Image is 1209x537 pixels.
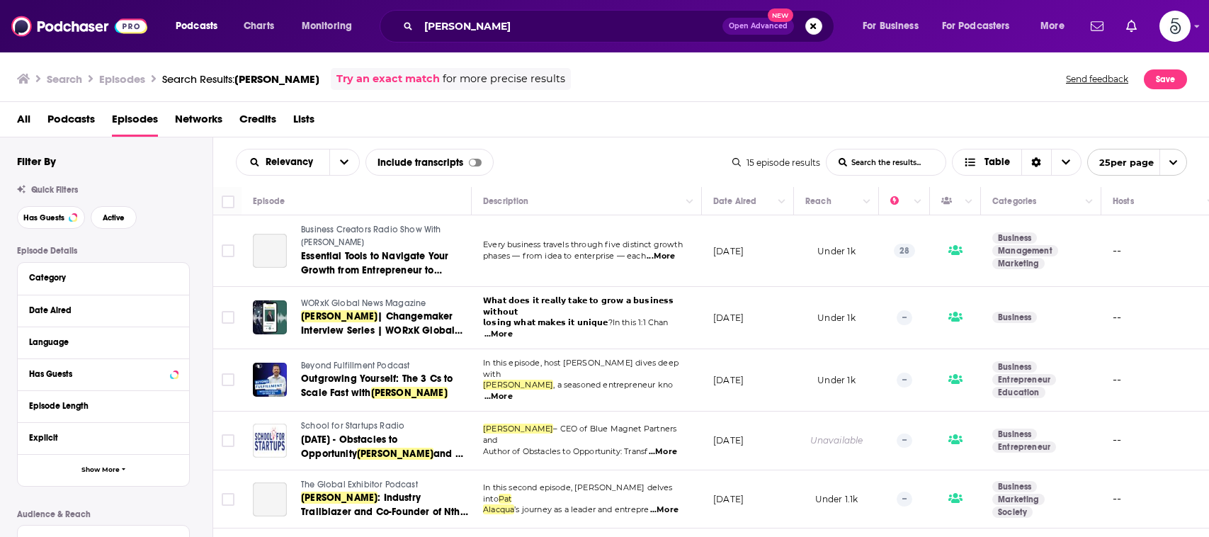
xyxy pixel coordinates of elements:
span: Quick Filters [31,185,78,195]
h2: Filter By [17,154,56,168]
span: ...More [484,391,513,402]
a: Entrepreneur [992,374,1056,385]
button: Has Guests [17,206,85,229]
span: New [768,9,793,22]
a: [PERSON_NAME]: Industry Trailblazer and Co-Founder of Nth Degree (Part 2) [301,491,470,519]
p: -- [897,373,912,387]
button: open menu [329,149,359,175]
span: In this second episode, [PERSON_NAME] delves into [483,482,673,504]
span: Podcasts [176,16,217,36]
button: Open AdvancedNew [722,18,794,35]
div: Date Aired [713,193,756,210]
button: Show profile menu [1159,11,1191,42]
a: [PERSON_NAME]| Changemaker Interview Series | WORxK Global News Magazine [301,310,470,338]
a: Essential Tools to Navigate Your Growth from Entrepreneur to Enterprise, With [301,249,470,278]
a: Business Creators Radio Show With [PERSON_NAME] [301,224,470,249]
div: Unavailable [810,434,863,446]
a: Search Results:[PERSON_NAME] [162,72,319,86]
img: User Profile [1159,11,1191,42]
p: -- [897,434,912,448]
span: WORxK Global News Magazine [301,298,426,308]
p: [DATE] [713,434,744,446]
span: [PERSON_NAME] [234,72,319,86]
a: Education [992,387,1045,398]
button: Active [91,206,137,229]
span: Pat [499,494,512,504]
button: open menu [166,15,236,38]
span: ...More [647,251,675,262]
a: School for Startups Radio [301,420,470,433]
div: Hosts [1113,193,1134,210]
div: Reach [805,193,831,210]
span: Toggle select row [222,311,234,324]
span: | Changemaker Interview Series | WORxK Global News Magazine [301,310,462,351]
p: [DATE] [713,312,744,324]
span: Relevancy [266,157,318,167]
span: phases — from idea to enterprise — each [483,251,646,261]
span: ’s journey as a leader and entrepre [514,504,649,514]
span: Toggle select row [222,493,234,506]
button: open menu [1087,149,1187,176]
p: Audience & Reach [17,509,190,519]
a: [DATE] - Obstacles to Opportunity[PERSON_NAME]and Go Giver [PERSON_NAME] [301,433,470,461]
div: Has Guests [29,369,166,379]
span: Monitoring [302,16,352,36]
h3: Episodes [99,72,145,86]
span: Toggle select row [222,244,234,257]
div: Power Score [890,193,910,210]
a: Business [992,312,1037,323]
span: Essential Tools to Navigate Your Growth from Entrepreneur to Enterprise, With [301,250,448,290]
a: Business [992,481,1037,492]
a: Podcasts [47,108,95,137]
a: Charts [234,15,283,38]
span: Show More [81,466,120,474]
span: Toggle select row [222,434,234,447]
span: All [17,108,30,137]
a: Beyond Fulfillment Podcast [301,360,470,373]
span: [PERSON_NAME] [357,448,433,460]
a: Business [992,232,1037,244]
button: open menu [1031,15,1082,38]
button: Column Actions [909,193,926,210]
a: Show notifications dropdown [1085,14,1109,38]
a: Credits [239,108,276,137]
button: open menu [853,15,936,38]
span: Lists [293,108,314,137]
button: Explicit [29,429,178,446]
button: Category [29,268,178,286]
div: Episode [253,193,285,210]
span: [DATE] - Obstacles to Opportunity [301,434,398,460]
span: Table [984,157,1010,167]
div: Sort Direction [1021,149,1051,175]
div: Category [29,273,169,283]
div: Date Aired [29,305,169,315]
span: ...More [650,504,679,516]
span: School for Startups Radio [301,421,404,431]
span: Charts [244,16,274,36]
p: [DATE] [713,493,744,505]
a: Podchaser - Follow, Share and Rate Podcasts [11,13,147,40]
button: Column Actions [681,193,698,210]
a: Society [992,507,1033,518]
span: Alacqua [483,504,514,514]
div: Search Results: [162,72,319,86]
span: Networks [175,108,222,137]
span: Logged in as Spiral5-G2 [1159,11,1191,42]
span: Every business travels through five distinct growth [483,239,683,249]
p: Episode Details [17,246,190,256]
span: Beyond Fulfillment Podcast [301,361,409,371]
button: Save [1144,69,1187,89]
span: Under 1k [817,312,855,323]
a: Try an exact match [336,71,440,87]
input: Search podcasts, credits, & more... [419,15,722,38]
button: Show More [18,454,189,486]
a: Business [992,361,1037,373]
span: 𝗪𝗵𝗮𝘁 𝗱𝗼𝗲𝘀 𝗶𝘁 𝗿𝗲𝗮𝗹𝗹𝘆 𝘁𝗮𝗸𝗲 𝘁𝗼 𝗴𝗿𝗼𝘄 𝗮 𝗯𝘂𝘀𝗶𝗻𝗲𝘀𝘀 𝘄𝗶𝘁𝗵𝗼𝘂𝘁 [483,295,674,317]
a: Episodes [112,108,158,137]
span: 25 per page [1088,152,1154,174]
button: Choose View [952,149,1082,176]
div: Episode Length [29,401,169,411]
div: Language [29,337,169,347]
